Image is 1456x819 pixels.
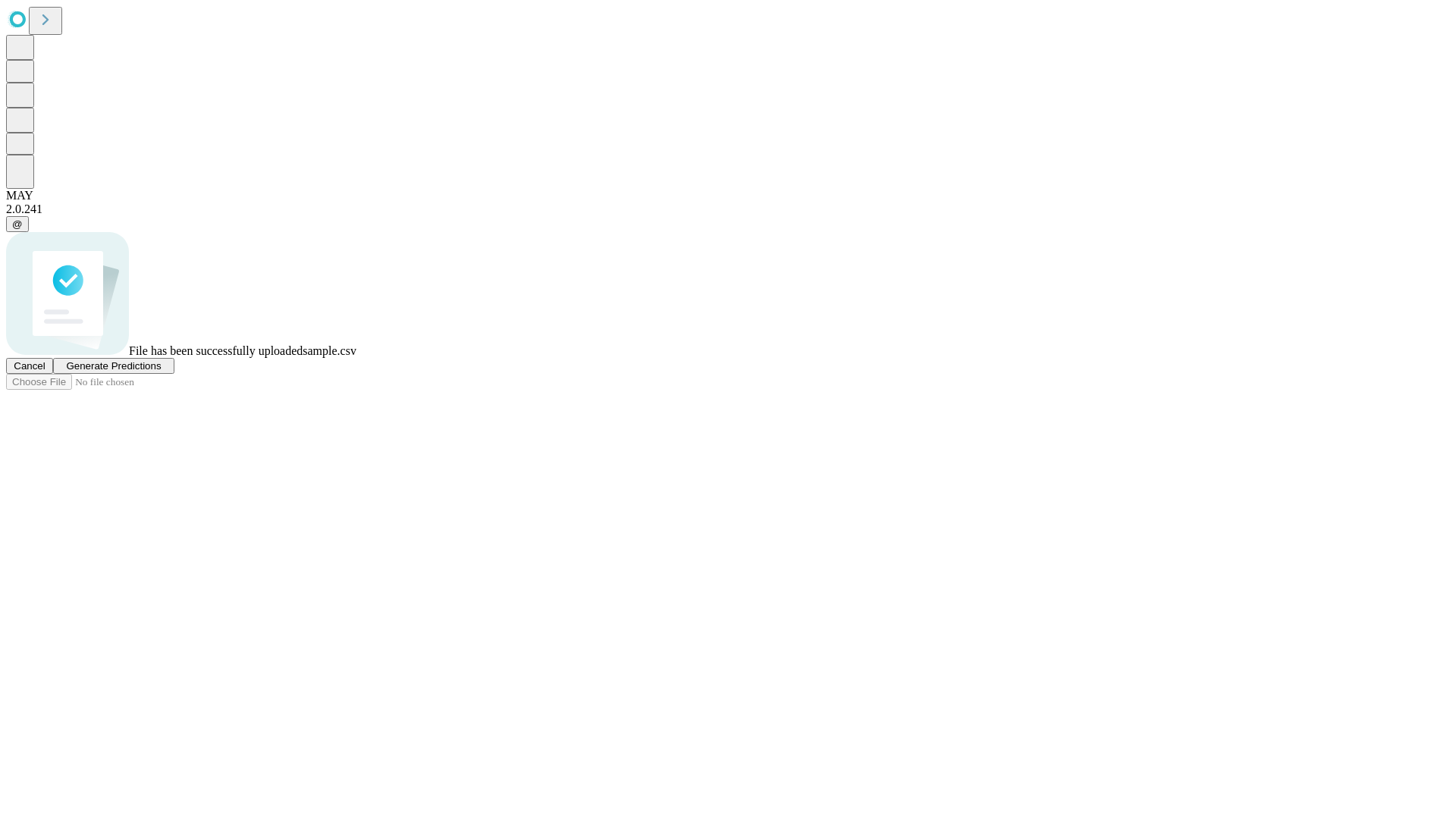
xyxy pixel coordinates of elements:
button: @ [6,216,29,232]
span: @ [12,218,23,230]
span: sample.csv [303,344,356,357]
div: 2.0.241 [6,202,1450,216]
span: File has been successfully uploaded [129,344,303,357]
span: Generate Predictions [66,360,161,372]
div: MAY [6,189,1450,202]
button: Cancel [6,358,53,374]
button: Generate Predictions [53,358,174,374]
span: Cancel [14,360,45,372]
